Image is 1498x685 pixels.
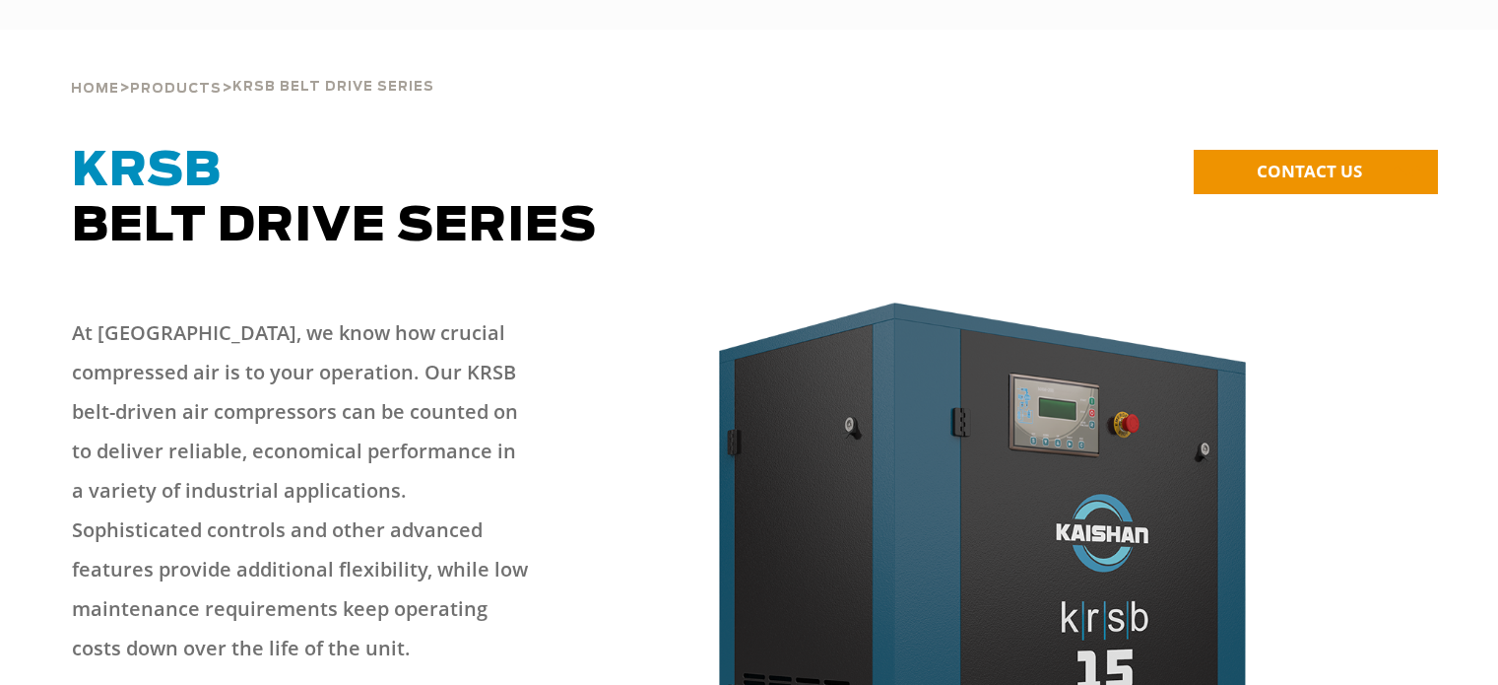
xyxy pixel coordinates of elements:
span: Home [71,83,119,96]
span: Products [130,83,222,96]
span: Belt Drive Series [72,148,597,250]
span: CONTACT US [1257,160,1362,182]
a: Home [71,79,119,97]
a: Products [130,79,222,97]
a: CONTACT US [1194,150,1438,194]
div: > > [71,30,434,104]
span: krsb belt drive series [232,81,434,94]
span: KRSB [72,148,222,195]
p: At [GEOGRAPHIC_DATA], we know how crucial compressed air is to your operation. Our KRSB belt-driv... [72,313,533,668]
